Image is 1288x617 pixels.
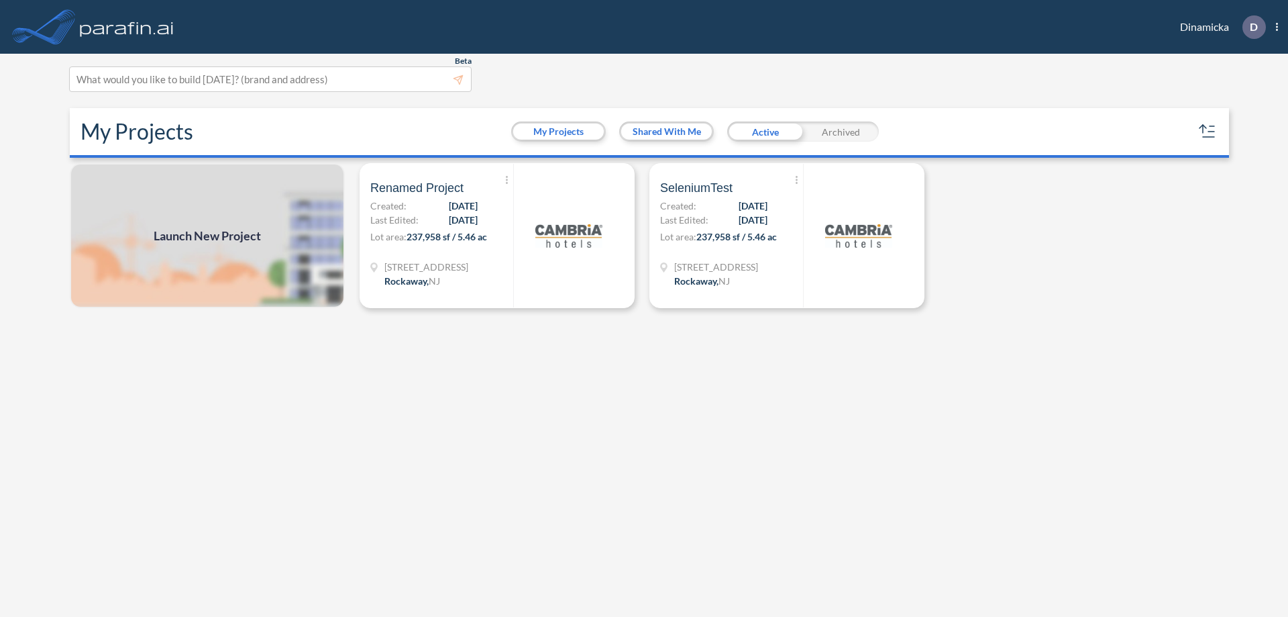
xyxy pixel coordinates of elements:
button: Shared With Me [621,124,712,140]
span: 237,958 sf / 5.46 ac [696,231,777,242]
span: Created: [660,199,696,213]
img: logo [77,13,176,40]
div: Dinamicka [1160,15,1278,39]
h2: My Projects [80,119,193,144]
button: My Projects [513,124,604,140]
span: [DATE] [449,199,478,213]
span: Last Edited: [370,213,419,227]
span: [DATE] [739,199,767,213]
a: Launch New Project [70,163,345,308]
span: Lot area: [660,231,696,242]
span: Created: [370,199,407,213]
div: Active [727,122,803,142]
span: NJ [429,275,440,287]
span: 321 Mt Hope Ave [384,260,468,274]
span: [DATE] [739,213,767,227]
p: D [1250,21,1258,33]
span: Last Edited: [660,213,708,227]
span: [DATE] [449,213,478,227]
span: 237,958 sf / 5.46 ac [407,231,487,242]
img: logo [825,202,892,269]
span: Rockaway , [674,275,718,287]
span: Launch New Project [154,227,261,245]
span: SeleniumTest [660,180,733,196]
div: Rockaway, NJ [674,274,730,288]
span: Lot area: [370,231,407,242]
span: 321 Mt Hope Ave [674,260,758,274]
span: Beta [455,56,472,66]
span: NJ [718,275,730,287]
button: sort [1197,121,1218,142]
span: Renamed Project [370,180,464,196]
img: logo [535,202,602,269]
div: Rockaway, NJ [384,274,440,288]
div: Archived [803,122,879,142]
span: Rockaway , [384,275,429,287]
img: add [70,163,345,308]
